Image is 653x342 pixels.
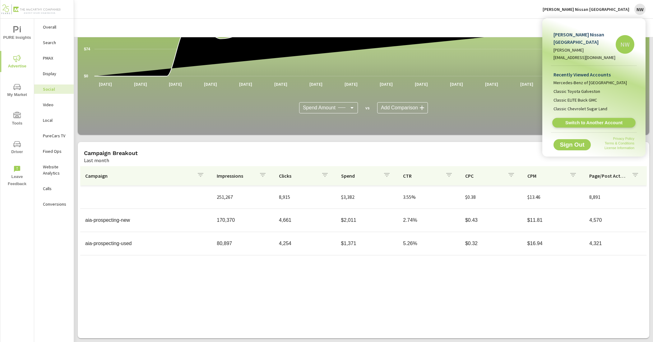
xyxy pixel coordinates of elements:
[604,146,634,150] a: License Information
[613,137,634,140] a: Privacy Policy
[605,141,634,145] a: Terms & Conditions
[553,31,616,46] p: [PERSON_NAME] Nissan [GEOGRAPHIC_DATA]
[553,88,600,94] span: Classic Toyota Galveston
[553,139,591,150] button: Sign Out
[552,118,636,128] a: Switch to Another Account
[553,106,607,112] span: Classic Chevrolet Sugar Land
[616,35,634,54] div: NW
[556,120,632,126] span: Switch to Another Account
[553,47,616,53] p: [PERSON_NAME]
[553,54,616,61] p: [EMAIL_ADDRESS][DOMAIN_NAME]
[553,71,634,78] p: Recently Viewed Accounts
[553,80,627,86] span: Mercedes-Benz of [GEOGRAPHIC_DATA]
[558,142,586,148] span: Sign Out
[553,97,597,103] span: Classic ELITE Buick GMC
